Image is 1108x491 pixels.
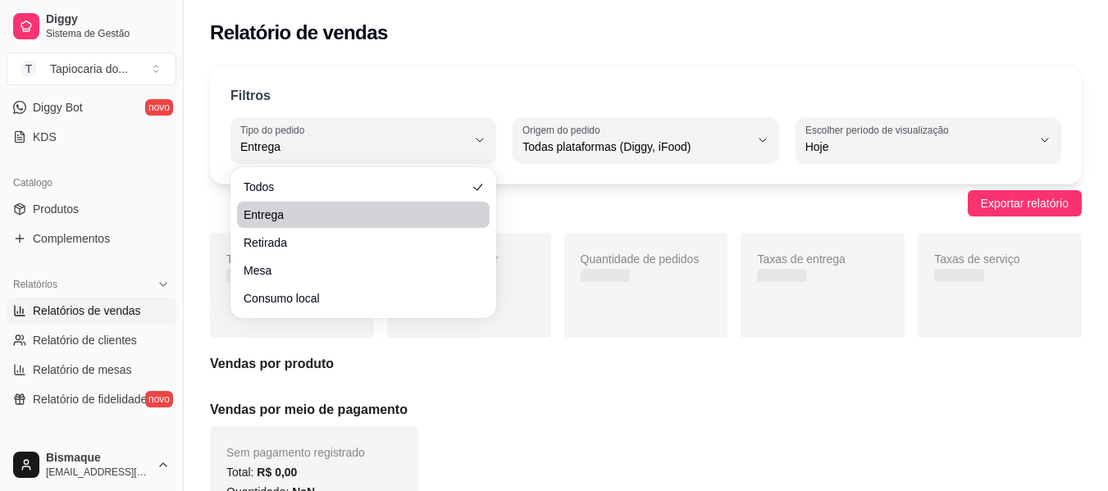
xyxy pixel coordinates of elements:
span: Entrega [240,139,467,155]
span: Relatórios de vendas [33,302,141,319]
label: Tipo do pedido [240,123,310,137]
label: Escolher período de visualização [805,123,954,137]
div: Catálogo [7,170,176,196]
span: Exportar relatório [981,194,1069,212]
span: [EMAIL_ADDRESS][DOMAIN_NAME] [46,466,150,479]
span: T [21,61,37,77]
span: Todos [244,179,467,195]
div: Tapiocaria do ... [50,61,128,77]
span: Diggy Bot [33,99,83,116]
span: Total vendido [226,252,294,266]
span: Média de valor por transação [404,252,499,285]
button: Select a team [7,52,176,85]
span: Diggy [46,12,170,27]
p: Filtros [230,86,271,106]
span: Sistema de Gestão [46,27,170,40]
span: Hoje [805,139,1032,155]
span: Relatórios [13,278,57,291]
span: Taxas de entrega [757,252,845,266]
span: Relatório de mesas [33,361,132,378]
span: Relatório de fidelidade [33,391,147,407]
h5: Vendas por meio de pagamento [210,400,1082,420]
span: Relatório de clientes [33,332,137,348]
span: Total: [226,466,297,479]
span: Quantidade de pedidos [581,252,700,266]
span: Taxas de serviço [934,252,1019,266]
h5: Vendas por produto [210,354,1082,374]
span: Todas plataformas (Diggy, iFood) [522,139,749,155]
span: Mesa [244,262,467,279]
span: Complementos [33,230,110,247]
span: Bismaque [46,451,150,466]
span: R$ 0,00 [257,466,297,479]
span: Produtos [33,201,79,217]
label: Origem do pedido [522,123,605,137]
span: KDS [33,129,57,145]
div: Gerenciar [7,432,176,458]
span: Consumo local [244,290,467,307]
span: Sem pagamento registrado [226,446,365,459]
span: Retirada [244,234,467,251]
h2: Relatório de vendas [210,20,388,46]
span: Entrega [244,207,467,223]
